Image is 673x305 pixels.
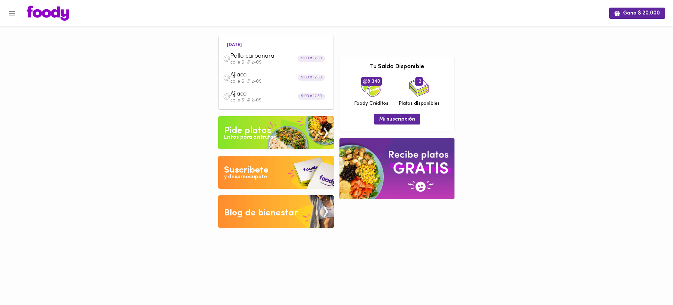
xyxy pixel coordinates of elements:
[399,100,440,107] span: Platos disponibles
[409,77,429,97] img: icon_dishes.png
[363,79,367,84] img: foody-creditos.png
[298,56,325,62] div: 9:00 a 12:30
[224,207,298,220] div: Blog de bienestar
[354,100,388,107] span: Foody Créditos
[4,5,20,21] button: Menu
[298,94,325,100] div: 9:00 a 12:30
[223,74,230,81] img: dish.png
[615,10,660,16] span: Gana $ 20.000
[230,53,306,60] span: Pollo carbonara
[344,64,450,70] h3: Tu Saldo Disponible
[223,55,230,62] img: dish.png
[415,77,423,86] span: 12
[361,77,381,97] img: credits-package.png
[27,6,69,21] img: logo.png
[224,134,275,141] div: Listos para disfrutar
[361,77,382,86] span: 8.340
[230,60,329,65] p: calle 61 # 2-09
[379,116,415,123] span: Mi suscripción
[218,116,334,149] img: Pide un Platos
[224,173,267,181] div: y despreocupate
[223,93,230,100] img: dish.png
[230,71,306,79] span: Ajiaco
[222,41,247,47] li: [DATE]
[230,91,306,98] span: Ajiaco
[374,114,420,125] button: Mi suscripción
[230,79,329,84] p: calle 61 # 2-09
[339,138,454,199] img: referral-banner.png
[230,98,329,103] p: calle 61 # 2-09
[218,195,334,228] img: Blog de bienestar
[298,74,325,81] div: 9:00 a 12:30
[635,267,666,298] iframe: Messagebird Livechat Widget
[609,8,665,18] button: Gana $ 20.000
[224,164,268,177] div: Suscribete
[218,156,334,189] img: Disfruta bajar de peso
[224,124,271,137] div: Pide platos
